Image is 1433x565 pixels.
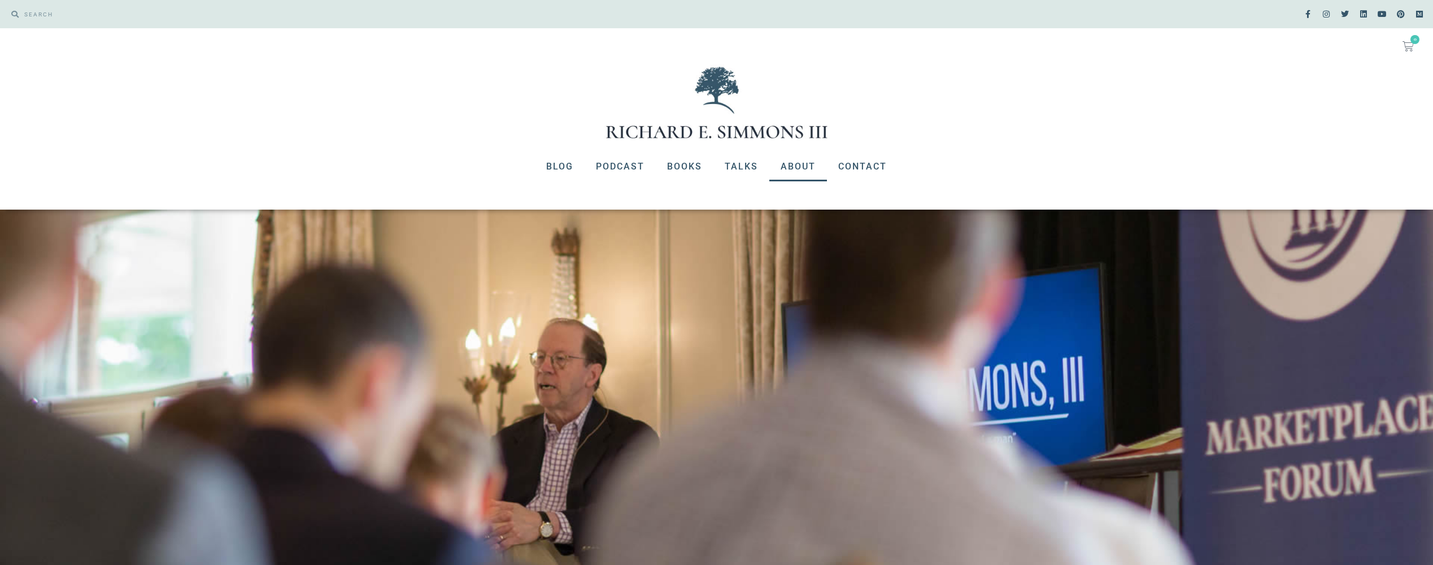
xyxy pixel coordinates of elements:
[827,152,898,181] a: Contact
[535,152,585,181] a: Blog
[585,152,656,181] a: Podcast
[656,152,713,181] a: Books
[769,152,827,181] a: About
[1389,34,1427,59] a: 0
[19,6,711,23] input: SEARCH
[713,152,769,181] a: Talks
[1410,35,1419,44] span: 0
